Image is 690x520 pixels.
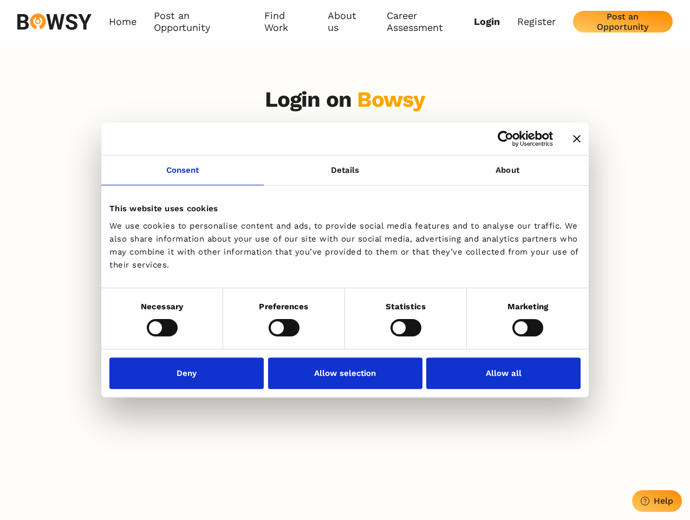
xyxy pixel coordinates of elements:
[141,302,183,311] strong: Necessary
[573,135,581,142] button: Close banner
[109,202,581,215] div: This website uses cookies
[284,121,406,133] p: Enter and start using it
[259,302,308,311] strong: Preferences
[387,10,474,34] a: Career Assessment
[357,87,425,112] div: Bowsy
[654,496,673,506] div: Help
[474,16,500,28] a: Login
[268,357,422,389] button: Allow selection
[582,11,664,32] div: Post an Opportunity
[517,16,556,28] a: Register
[109,357,264,389] button: Deny
[573,11,673,32] button: Post an Opportunity
[386,302,426,311] strong: Statistics
[264,155,426,185] a: Details
[109,219,581,271] div: We use cookies to personalise content and ads, to provide social media features and to analyse ou...
[507,302,549,311] strong: Marketing
[109,10,136,34] a: Home
[101,155,264,185] a: Consent
[426,357,581,389] button: Allow all
[458,131,553,147] a: Usercentrics Cookiebot - opens in a new window
[632,490,682,512] button: Help
[426,155,589,185] a: About
[265,87,426,113] h3: Login on
[17,14,92,30] img: svg%3e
